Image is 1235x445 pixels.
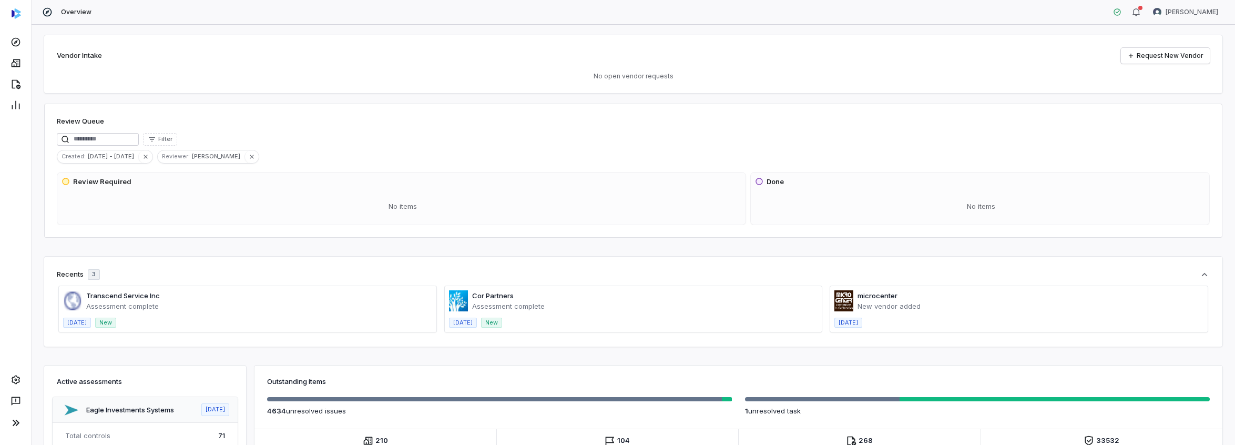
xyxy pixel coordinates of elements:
[755,193,1207,220] div: No items
[57,269,1210,280] button: Recents3
[745,407,748,415] span: 1
[1166,8,1218,16] span: [PERSON_NAME]
[61,8,91,16] span: Overview
[1121,48,1210,64] a: Request New Vendor
[57,376,233,387] h3: Active assessments
[767,177,784,187] h3: Done
[158,151,192,161] span: Reviewer :
[86,406,174,414] a: Eagle Investments Systems
[267,406,732,416] p: unresolved issue s
[1147,4,1224,20] button: Anita Ritter avatar[PERSON_NAME]
[73,177,131,187] h3: Review Required
[12,8,21,19] img: svg%3e
[86,291,160,300] a: Transcend Service Inc
[267,407,286,415] span: 4634
[158,135,172,143] span: Filter
[57,151,88,161] span: Created :
[267,376,1210,387] h3: Outstanding items
[88,151,138,161] span: [DATE] - [DATE]
[57,72,1210,80] p: No open vendor requests
[57,269,100,280] div: Recents
[57,50,102,61] h2: Vendor Intake
[745,406,1210,416] p: unresolved task
[858,291,897,300] a: microcenter
[62,193,743,220] div: No items
[192,151,244,161] span: [PERSON_NAME]
[1153,8,1161,16] img: Anita Ritter avatar
[472,291,514,300] a: Cor Partners
[92,270,96,278] span: 3
[57,116,104,127] h1: Review Queue
[143,133,177,146] button: Filter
